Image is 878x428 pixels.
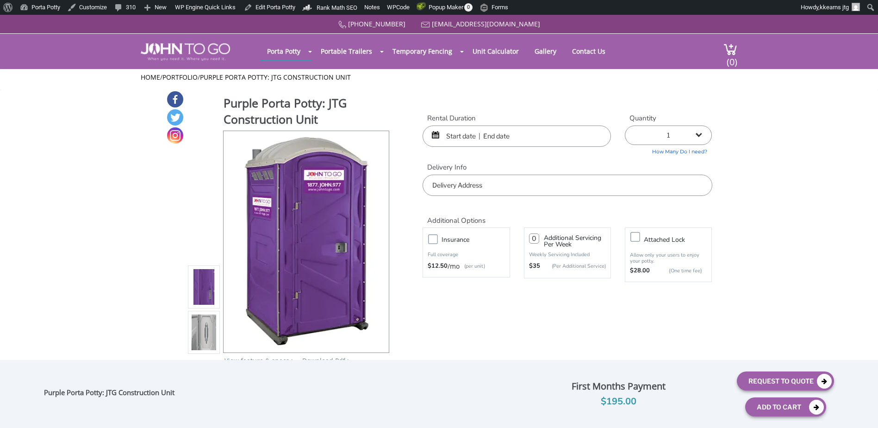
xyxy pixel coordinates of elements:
img: chevron.png [347,359,350,363]
div: /mo [428,262,504,271]
input: Delivery Address [423,175,712,196]
p: (Per Additional Service) [540,263,606,270]
input: 0 [529,233,539,244]
a: Purple Porta Potty: JTG Construction Unit [200,73,351,82]
a: How Many Do I need? [625,145,712,156]
a: Instagram [167,127,183,144]
a: [PHONE_NUMBER] [348,19,405,28]
h1: Purple Porta Potty: JTG Construction Unit [224,95,390,130]
label: Rental Duration [423,113,611,123]
a: Home [141,73,160,82]
p: {One time fee} [654,266,702,276]
ul: / / [141,73,737,82]
a: Facebook [167,91,183,107]
a: Download Pdf [302,356,345,365]
strong: $35 [529,262,540,271]
div: First Months Payment [507,378,730,394]
span: kkearns jtg [820,4,849,11]
strong: $12.50 [428,262,448,271]
div: $195.00 [507,394,730,409]
a: View feature & specs [224,356,289,365]
p: (per unit) [460,262,485,271]
img: cart a [723,43,737,56]
img: JOHN to go [141,43,230,61]
img: right arrow icon [291,359,294,363]
img: Product [236,131,376,349]
span: (0) [726,48,737,68]
a: Unit Calculator [466,42,526,60]
p: Full coverage [428,250,504,259]
a: Temporary Fencing [386,42,459,60]
img: Mail [421,22,430,28]
span: 0 [464,3,473,12]
button: Live Chat [841,391,878,428]
input: Start date | End date [423,126,611,147]
label: Quantity [625,113,712,123]
h2: Additional Options [423,205,712,225]
a: Portfolio [162,73,198,82]
img: Call [338,21,346,29]
a: [EMAIL_ADDRESS][DOMAIN_NAME] [432,19,540,28]
a: Porta Potty [260,42,307,60]
a: Contact Us [565,42,612,60]
h3: Attached lock [644,234,716,245]
label: Delivery Info [423,163,712,172]
strong: $28.00 [630,266,650,276]
h3: Additional Servicing Per Week [544,235,606,248]
p: Allow only your users to enjoy your potty. [630,252,707,264]
img: Product [192,178,217,396]
a: Gallery [528,42,563,60]
h3: Insurance [442,234,514,245]
span: Rank Math SEO [317,4,357,11]
p: Weekly Servicing Included [529,251,606,258]
button: Add To Cart [745,397,826,416]
button: Request To Quote [737,371,834,390]
a: Twitter [167,109,183,126]
a: Portable Trailers [314,42,379,60]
